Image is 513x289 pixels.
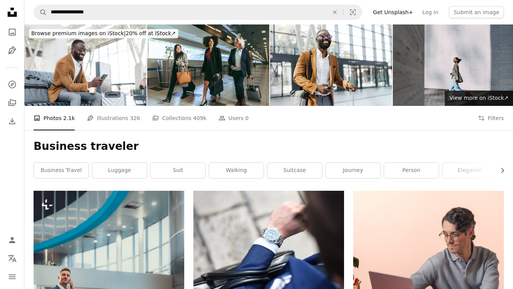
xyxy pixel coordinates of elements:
[5,251,20,266] button: Language
[34,5,362,20] form: Find visuals sitewide
[34,5,47,19] button: Search Unsplash
[5,77,20,92] a: Explore
[92,163,147,178] a: luggage
[442,163,497,178] a: elegance
[87,106,140,130] a: Illustrations 326
[5,269,20,284] button: Menu
[495,163,504,178] button: scroll list to the right
[5,24,20,40] a: Photos
[270,24,392,106] img: Confident businessman traveling with suitcase at the train station
[344,5,362,19] button: Visual search
[5,95,20,110] a: Collections
[267,163,322,178] a: suitcase
[368,6,418,18] a: Get Unsplash+
[326,5,343,19] button: Clear
[193,237,344,244] a: person looking at silver-colored analog watch
[5,43,20,58] a: Illustrations
[449,6,504,18] button: Submit an image
[31,30,125,36] span: Browse premium images on iStock |
[5,232,20,248] a: Log in / Sign up
[24,24,146,106] img: Smiling businessman using smart phone in station departure lounge
[418,6,443,18] a: Log in
[193,114,206,122] span: 409k
[219,106,249,130] a: Users 0
[478,106,504,130] button: Filters
[31,30,176,36] span: 20% off at iStock ↗
[24,24,183,43] a: Browse premium images on iStock|20% off at iStock↗
[152,106,206,130] a: Collections 409k
[245,114,249,122] span: 0
[326,163,380,178] a: journey
[445,91,513,106] a: View more on iStock↗
[147,24,269,106] img: Multi ethnic people going on business trip
[34,140,504,153] h1: Business traveler
[34,163,88,178] a: business travel
[130,114,140,122] span: 326
[151,163,205,178] a: suit
[5,114,20,129] a: Download History
[209,163,264,178] a: walking
[384,163,439,178] a: person
[449,95,508,101] span: View more on iStock ↗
